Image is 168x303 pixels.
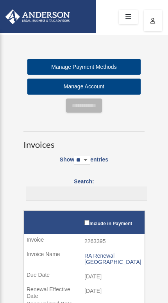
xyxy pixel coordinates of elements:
input: Include in Payment [84,220,89,225]
input: Search: [26,186,147,201]
td: [DATE] [24,284,145,299]
label: Include in Payment [84,219,141,226]
label: Show entries [23,155,145,173]
select: Showentries [74,156,90,165]
a: Manage Payment Methods [27,59,141,75]
a: Manage Account [27,79,141,95]
h3: Invoices [23,131,145,151]
label: Search: [23,177,145,201]
td: 2263395 [24,234,145,249]
td: [DATE] [24,269,145,284]
div: RA Renewal [GEOGRAPHIC_DATA] [84,253,141,266]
